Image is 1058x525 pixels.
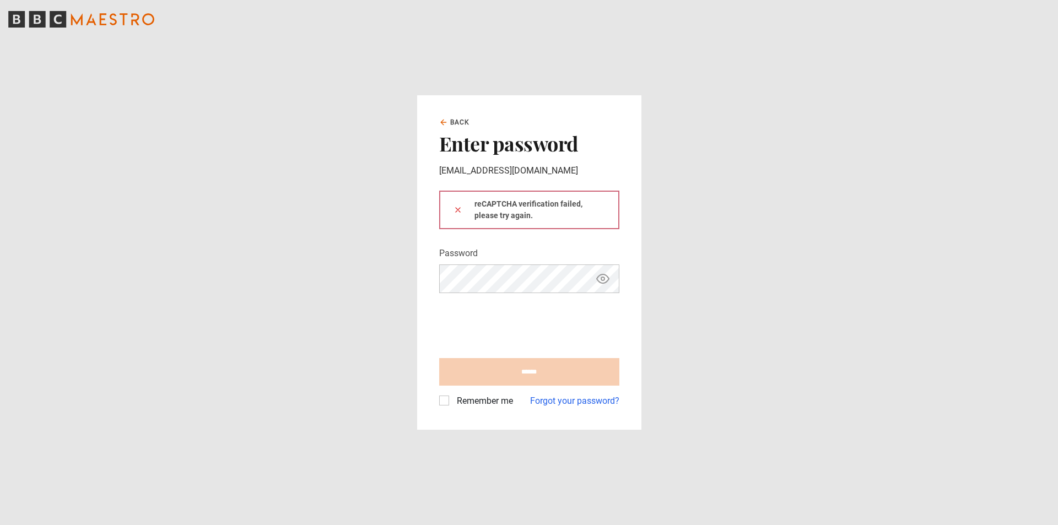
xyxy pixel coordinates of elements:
p: [EMAIL_ADDRESS][DOMAIN_NAME] [439,164,619,177]
div: reCAPTCHA verification failed, please try again. [439,191,619,229]
h2: Enter password [439,132,619,155]
a: Back [439,117,470,127]
a: Forgot your password? [530,394,619,408]
svg: BBC Maestro [8,11,154,28]
span: Back [450,117,470,127]
button: Show password [593,269,612,289]
iframe: reCAPTCHA [439,302,607,345]
label: Remember me [452,394,513,408]
label: Password [439,247,478,260]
